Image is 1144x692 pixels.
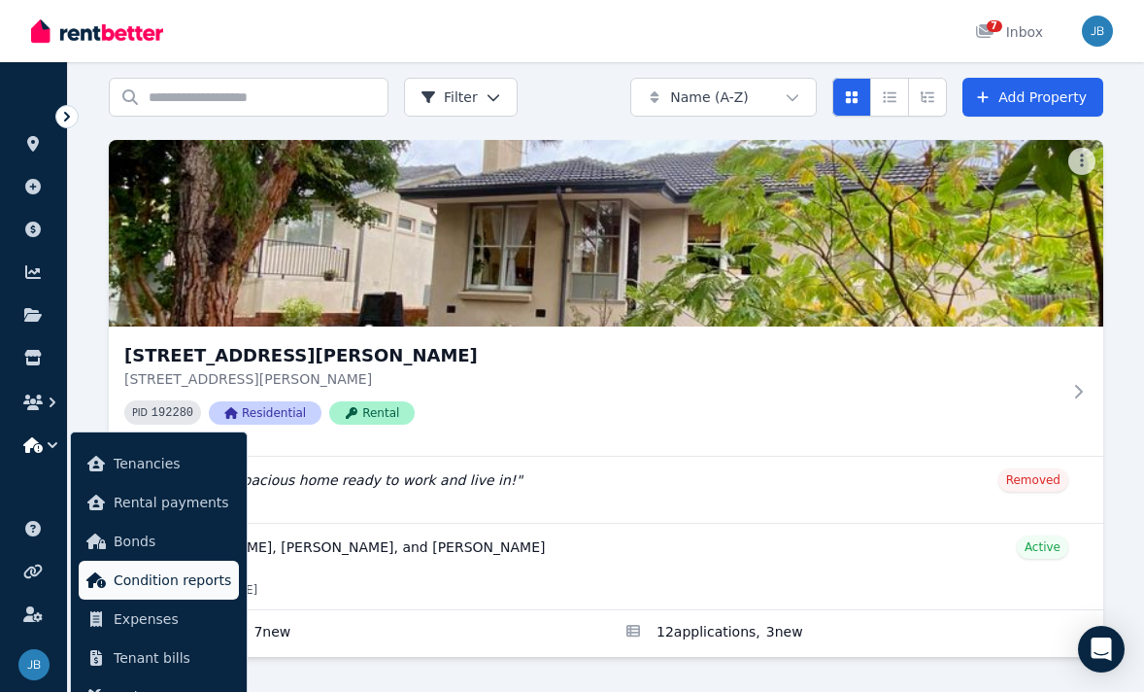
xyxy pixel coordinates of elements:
[114,607,231,631] span: Expenses
[1082,16,1113,47] img: Jessica Bendall
[114,530,231,553] span: Bonds
[114,491,231,514] span: Rental payments
[962,78,1103,117] a: Add Property
[670,87,749,107] span: Name (A-Z)
[109,610,606,657] a: Enquiries for 1/23 Evans Crescent, Reservoir
[114,569,231,592] span: Condition reports
[79,639,239,677] a: Tenant bills
[114,646,231,670] span: Tenant bills
[151,406,193,420] code: 192280
[132,407,148,418] small: PID
[124,369,1060,389] p: [STREET_ADDRESS][PERSON_NAME]
[31,17,163,46] img: RentBetter
[79,444,239,483] a: Tenancies
[124,342,1060,369] h3: [STREET_ADDRESS][PERSON_NAME]
[114,452,231,475] span: Tenancies
[79,600,239,639] a: Expenses
[832,78,871,117] button: Card view
[908,78,947,117] button: Expanded list view
[421,87,478,107] span: Filter
[109,524,1103,609] a: View details for Swarnim Mukhia, Manil singh Ghimire, and Arjun Thapa
[109,457,1103,523] a: Edit listing: $500pw – spacious home ready to work and live in!
[832,78,947,117] div: View options
[79,483,239,522] a: Rental payments
[975,22,1043,42] div: Inbox
[79,561,239,600] a: Condition reports
[987,20,1002,32] span: 7
[1068,148,1095,175] button: More options
[329,401,415,425] span: Rental
[79,522,239,561] a: Bonds
[209,401,321,425] span: Residential
[18,649,50,680] img: Jessica Bendall
[630,78,817,117] button: Name (A-Z)
[109,140,1103,327] img: 1/23 Evans Crescent, Reservoir
[109,140,1103,456] a: 1/23 Evans Crescent, Reservoir[STREET_ADDRESS][PERSON_NAME][STREET_ADDRESS][PERSON_NAME]PID 19228...
[1078,626,1125,673] div: Open Intercom Messenger
[404,78,518,117] button: Filter
[606,610,1103,657] a: Applications for 1/23 Evans Crescent, Reservoir
[870,78,909,117] button: Compact list view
